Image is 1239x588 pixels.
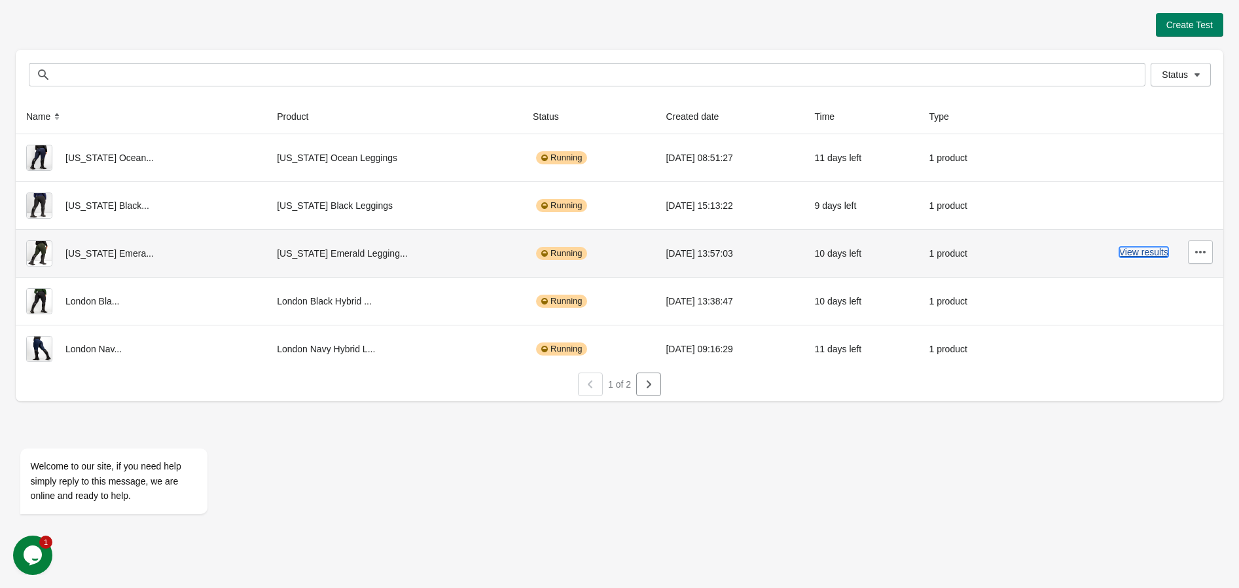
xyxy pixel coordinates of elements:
button: Status [528,105,577,128]
span: 1 of 2 [608,379,631,390]
div: [DATE] 13:57:03 [666,240,793,266]
div: 1 product [929,288,1009,314]
div: [US_STATE] Black... [26,193,256,219]
iframe: chat widget [13,536,55,575]
div: 1 product [929,240,1009,266]
span: Create Test [1166,20,1213,30]
iframe: chat widget [13,331,249,529]
div: [DATE] 13:38:47 [666,288,793,314]
div: [DATE] 09:16:29 [666,336,793,362]
div: 11 days left [815,336,908,362]
div: Running [536,151,587,164]
div: 11 days left [815,145,908,171]
div: [US_STATE] Emera... [26,240,256,266]
button: Create Test [1156,13,1223,37]
div: London Navy Hybrid L... [277,336,512,362]
div: [US_STATE] Black Leggings [277,193,512,219]
div: Running [536,342,587,356]
button: Type [924,105,967,128]
div: [DATE] 15:13:22 [666,193,793,219]
div: 1 product [929,193,1009,219]
div: 10 days left [815,288,908,314]
div: [DATE] 08:51:27 [666,145,793,171]
button: Product [272,105,327,128]
div: 1 product [929,336,1009,362]
span: Status [1162,69,1188,80]
div: Running [536,247,587,260]
div: [US_STATE] Ocean... [26,145,256,171]
div: 1 product [929,145,1009,171]
div: [US_STATE] Ocean Leggings [277,145,512,171]
div: 9 days left [815,193,908,219]
div: London Black Hybrid ... [277,288,512,314]
button: Time [810,105,853,128]
div: Running [536,295,587,308]
div: Running [536,199,587,212]
div: London Bla... [26,288,256,314]
button: Name [21,105,69,128]
button: Created date [660,105,737,128]
div: [US_STATE] Emerald Legging... [277,240,512,266]
button: Status [1151,63,1211,86]
button: View results [1119,247,1168,257]
div: 10 days left [815,240,908,266]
